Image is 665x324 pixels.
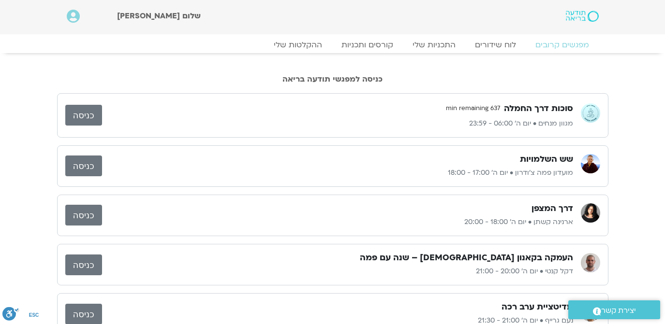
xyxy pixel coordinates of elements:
[65,254,102,275] a: כניסה
[102,266,573,277] p: דקל קנטי • יום ה׳ 20:00 - 21:00
[581,154,600,173] img: מועדון פמה צ'ודרון
[581,103,600,123] img: מגוון מנחים
[264,40,332,50] a: ההקלטות שלי
[601,304,636,317] span: יצירת קשר
[581,253,600,272] img: דקל קנטי
[57,75,608,84] h2: כניסה למפגשי תודעה בריאה
[102,216,573,228] p: ארנינה קשתן • יום ה׳ 18:00 - 20:00
[526,40,599,50] a: מפגשים קרובים
[520,154,573,165] h3: שש השלמויות
[532,203,573,214] h3: דרך המצפן
[504,103,573,114] h3: סוכות דרך החמלה
[117,11,201,21] span: שלום [PERSON_NAME]
[568,300,660,319] a: יצירת קשר
[360,252,573,264] h3: העמקה בקאנון [DEMOGRAPHIC_DATA] – שנה עם פמה
[502,301,573,313] h3: מדיטציית ערב רכה
[581,203,600,223] img: ארנינה קשתן
[65,105,102,126] a: כניסה
[102,167,573,179] p: מועדון פמה צ'ודרון • יום ה׳ 17:00 - 18:00
[332,40,403,50] a: קורסים ותכניות
[102,118,573,129] p: מגוון מנחים • יום ה׳ 06:00 - 23:59
[442,101,504,116] span: 637 min remaining
[65,155,102,176] a: כניסה
[67,40,599,50] nav: Menu
[65,205,102,225] a: כניסה
[465,40,526,50] a: לוח שידורים
[403,40,465,50] a: התכניות שלי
